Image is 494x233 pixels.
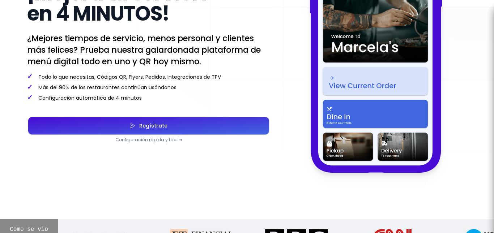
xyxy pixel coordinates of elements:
font: ➜ [179,137,182,143]
font: Más del 90% de los restaurantes continúan usándonos [38,84,176,91]
font: ¿Mejores tiempos de servicio, menos personal y clientes más felices? Prueba nuestra galardonada p... [27,33,261,67]
font: ✓ [27,72,33,81]
font: Configuración rápida y fácil [115,137,179,143]
font: ✓ [27,93,33,102]
button: Regístrate [28,117,269,134]
font: Configuración automática de 4 minutos [38,94,142,102]
font: Regístrate [139,122,167,129]
font: Todo lo que necesitas, Códigos QR, Flyers, Pedidos, Integraciones de TPV [38,73,221,81]
font: ✓ [27,82,33,91]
